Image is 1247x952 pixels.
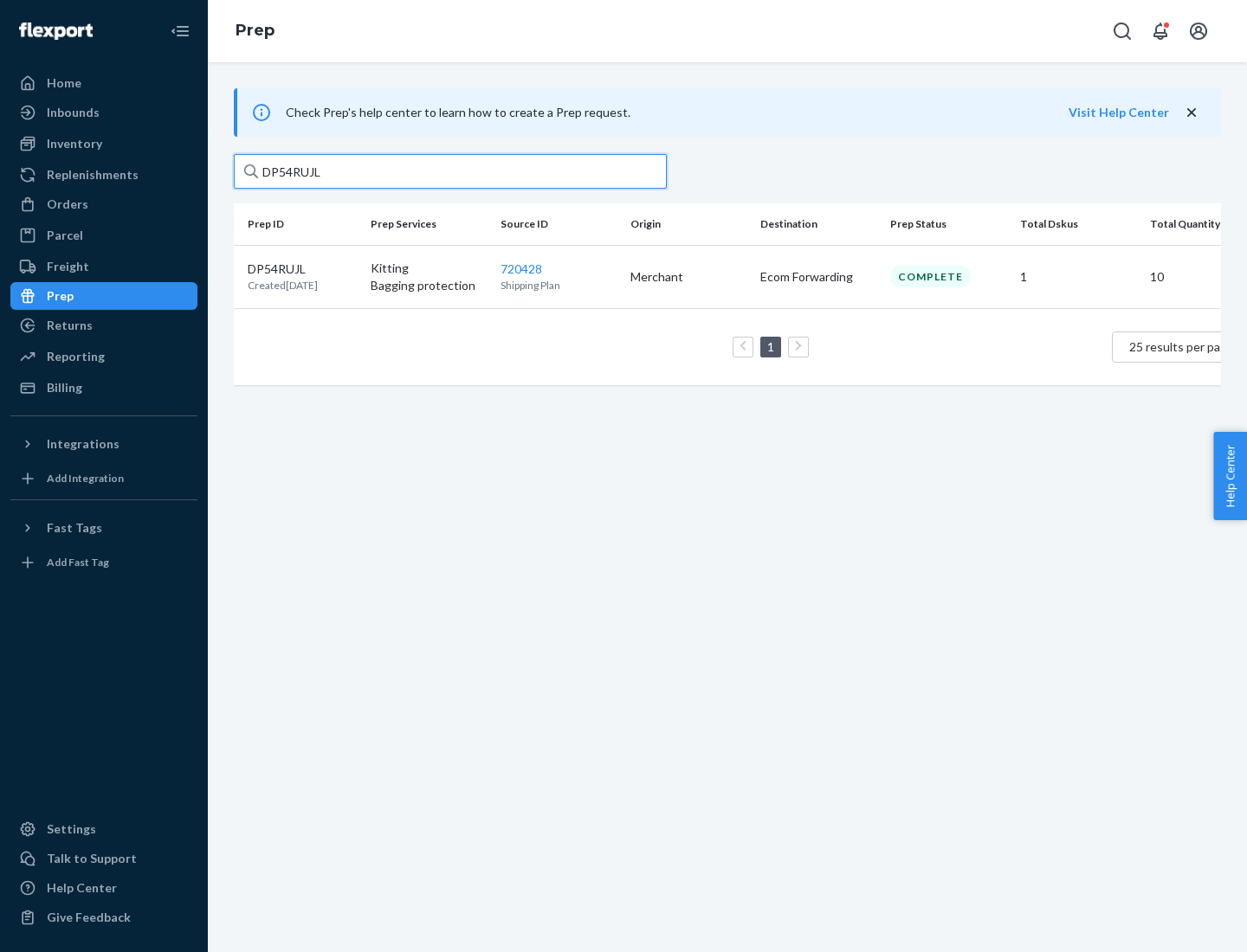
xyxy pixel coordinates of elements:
[1105,14,1140,48] button: Open Search Box
[501,261,542,276] a: 720428
[47,196,88,213] div: Orders
[10,282,197,310] a: Prep
[1183,104,1200,122] button: close
[890,266,971,287] div: Complete
[234,203,364,245] th: Prep ID
[10,222,197,249] a: Parcel
[753,203,883,245] th: Destination
[494,203,623,245] th: Source ID
[364,203,494,245] th: Prep Services
[286,105,630,119] span: Check Prep's help center to learn how to create a Prep request.
[883,203,1013,245] th: Prep Status
[47,104,100,121] div: Inbounds
[10,904,197,931] button: Give Feedback
[10,514,197,542] button: Fast Tags
[10,815,197,843] a: Settings
[1013,203,1143,245] th: Total Dskus
[47,471,124,486] div: Add Integration
[222,6,288,56] ol: breadcrumbs
[10,343,197,370] a: Reporting
[47,820,96,838] div: Settings
[10,130,197,158] a: Inventory
[1213,432,1247,520] button: Help Center
[236,21,275,40] a: Prep
[47,519,102,537] div: Fast Tags
[47,135,102,152] div: Inventory
[10,99,197,126] a: Inbounds
[47,287,74,305] div: Prep
[10,312,197,339] a: Returns
[163,14,197,48] button: Close Navigation
[19,23,93,40] img: Flexport logo
[10,465,197,492] a: Add Integration
[47,435,120,453] div: Integrations
[501,278,617,293] p: Shipping Plan
[10,190,197,218] a: Orders
[1020,268,1136,286] p: 1
[764,339,778,354] a: Page 1 is your current page
[371,277,487,294] p: Bagging protection
[47,909,131,926] div: Give Feedback
[630,268,746,286] p: Merchant
[47,317,93,334] div: Returns
[47,879,117,897] div: Help Center
[10,374,197,402] a: Billing
[623,203,753,245] th: Origin
[10,253,197,280] a: Freight
[1181,14,1216,48] button: Open account menu
[1129,339,1234,354] span: 25 results per page
[10,69,197,97] a: Home
[248,278,318,293] p: Created [DATE]
[47,258,89,275] div: Freight
[47,74,81,92] div: Home
[10,161,197,189] a: Replenishments
[47,227,83,244] div: Parcel
[47,348,105,365] div: Reporting
[10,549,197,576] a: Add Fast Tag
[1069,104,1169,121] button: Visit Help Center
[47,379,82,396] div: Billing
[1143,14,1178,48] button: Open notifications
[760,268,876,286] p: Ecom Forwarding
[371,260,487,277] p: Kitting
[10,874,197,902] a: Help Center
[47,850,137,867] div: Talk to Support
[234,154,667,189] input: Search prep jobs
[47,166,139,183] div: Replenishments
[10,845,197,872] a: Talk to Support
[248,261,318,278] p: DP54RUJL
[47,555,109,569] div: Add Fast Tag
[10,430,197,458] button: Integrations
